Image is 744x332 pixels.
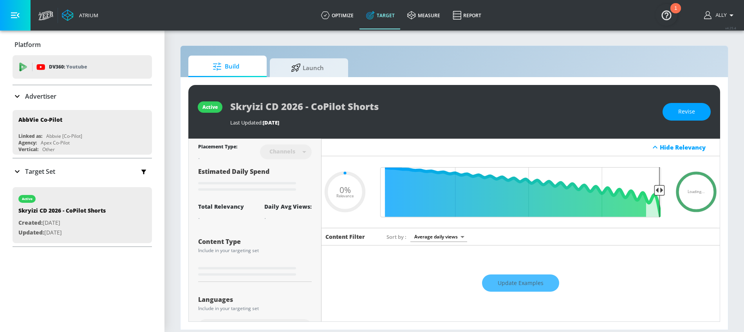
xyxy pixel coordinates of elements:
[339,186,351,194] span: 0%
[18,116,62,123] div: AbbVie Co-Pilot
[688,190,705,194] span: Loading...
[704,11,736,20] button: Ally
[18,133,42,139] div: Linked as:
[18,228,106,238] p: [DATE]
[386,233,406,240] span: Sort by
[13,110,152,155] div: AbbVie Co-PilotLinked as:Abbvie [Co-Pilot]Agency:Apex Co-PilotVertical:Other
[321,139,720,156] div: Hide Relevancy
[198,238,312,245] div: Content Type
[198,203,244,210] div: Total Relevancy
[25,167,55,176] p: Target Set
[62,9,98,21] a: Atrium
[401,1,446,29] a: measure
[725,26,736,30] span: v 4.25.4
[49,63,87,71] p: DV360:
[18,229,44,236] span: Updated:
[376,167,665,217] input: Final Threshold
[263,119,279,126] span: [DATE]
[22,197,33,201] div: active
[198,167,312,193] div: Estimated Daily Spend
[41,139,70,146] div: Apex Co-Pilot
[674,8,677,18] div: 1
[18,139,37,146] div: Agency:
[18,207,106,218] div: Skryizi CD 2026 - CoPilot Shorts
[656,4,677,26] button: Open Resource Center, 1 new notification
[13,85,152,107] div: Advertiser
[264,203,312,210] div: Daily Avg Views:
[198,296,312,303] div: Languages
[446,1,488,29] a: Report
[46,133,82,139] div: Abbvie [Co-Pilot]
[14,40,41,49] p: Platform
[678,107,695,117] span: Revise
[325,233,365,240] h6: Content Filter
[196,57,256,76] span: Build
[360,1,401,29] a: Target
[198,248,312,253] div: Include in your targeting set
[18,219,43,226] span: Created:
[13,187,152,243] div: activeSkryizi CD 2026 - CoPilot ShortsCreated:[DATE]Updated:[DATE]
[18,146,38,153] div: Vertical:
[198,143,237,152] div: Placement Type:
[66,63,87,71] p: Youtube
[76,12,98,19] div: Atrium
[278,58,337,77] span: Launch
[18,218,106,228] p: [DATE]
[13,55,152,79] div: DV360: Youtube
[315,1,360,29] a: optimize
[336,194,354,198] span: Relevance
[230,119,655,126] div: Last Updated:
[198,306,312,311] div: Include in your targeting set
[202,104,218,110] div: active
[663,103,711,121] button: Revise
[713,13,727,18] span: Ally
[660,143,715,151] div: Hide Relevancy
[13,34,152,56] div: Platform
[265,148,299,155] div: Channels
[25,92,56,101] p: Advertiser
[198,167,269,176] span: Estimated Daily Spend
[42,146,55,153] div: Other
[410,231,467,242] div: Average daily views
[13,159,152,184] div: Target Set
